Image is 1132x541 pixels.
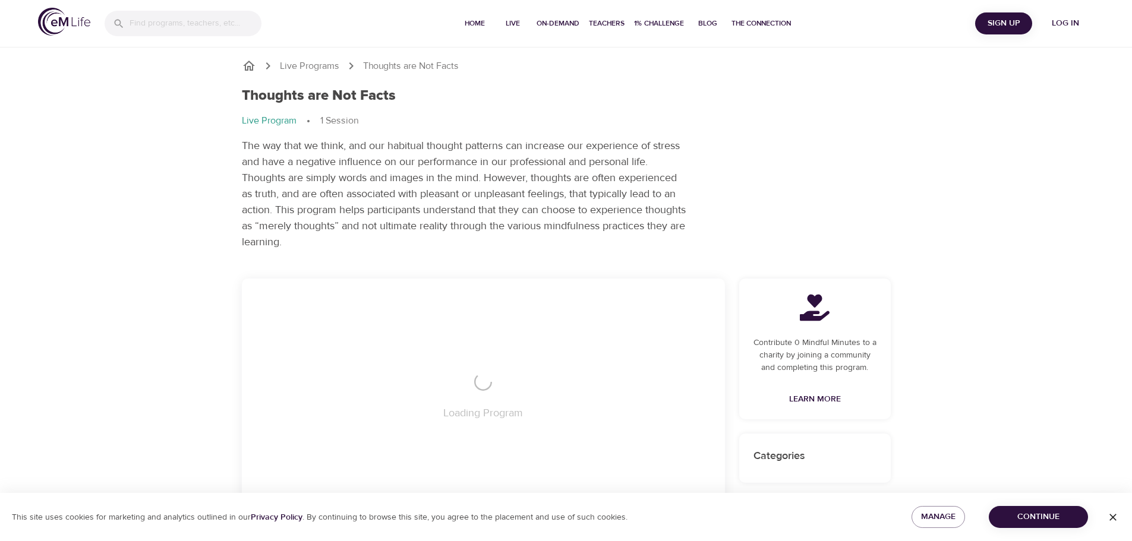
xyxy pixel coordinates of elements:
[242,59,891,73] nav: breadcrumb
[320,114,358,128] p: 1 Session
[242,114,891,128] nav: breadcrumb
[634,17,684,30] span: 1% Challenge
[280,59,339,73] a: Live Programs
[784,388,846,410] a: Learn More
[789,392,841,407] span: Learn More
[499,17,527,30] span: Live
[251,512,302,523] a: Privacy Policy
[589,17,625,30] span: Teachers
[537,17,579,30] span: On-Demand
[130,11,261,36] input: Find programs, teachers, etc...
[693,17,722,30] span: Blog
[461,17,489,30] span: Home
[363,59,459,73] p: Thoughts are Not Facts
[242,138,688,250] p: The way that we think, and our habitual thought patterns can increase our experience of stress an...
[38,8,90,36] img: logo
[753,337,876,374] p: Contribute 0 Mindful Minutes to a charity by joining a community and completing this program.
[1037,12,1094,34] button: Log in
[242,87,396,105] h1: Thoughts are Not Facts
[921,510,956,524] span: Manage
[1042,16,1089,31] span: Log in
[443,405,523,421] p: Loading Program
[989,506,1088,528] button: Continue
[912,506,965,528] button: Manage
[975,12,1032,34] button: Sign Up
[242,114,297,128] p: Live Program
[753,448,876,464] p: Categories
[980,16,1027,31] span: Sign Up
[731,17,791,30] span: The Connection
[998,510,1079,524] span: Continue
